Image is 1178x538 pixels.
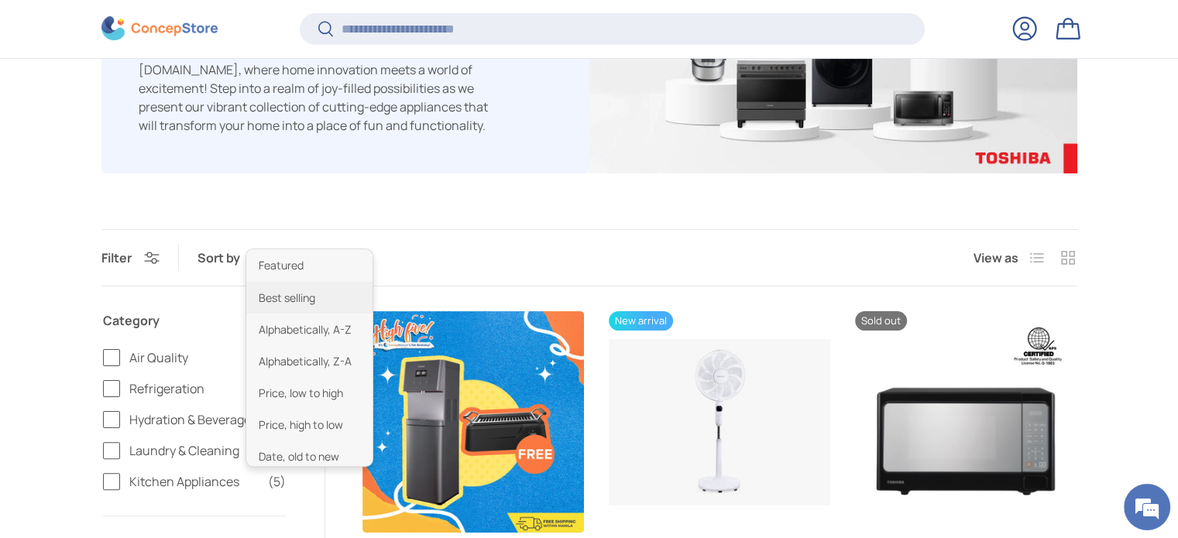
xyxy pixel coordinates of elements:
[103,311,261,330] span: Category
[855,311,1077,533] a: Toshiba 25L Digital Microwave Oven with Grill Function
[129,441,259,460] span: Laundry & Cleaning
[101,17,218,41] img: ConcepStore
[129,379,261,398] span: Refrigeration
[129,348,261,367] span: Air Quality
[974,248,1018,267] span: View as
[101,249,132,266] span: Filter
[129,472,259,491] span: Kitchen Appliances
[609,311,673,331] span: New arrival
[855,311,907,331] span: Sold out
[609,311,830,533] a: Toshiba Inverter Electric Fan with LED Display
[101,249,160,266] button: Filter
[139,42,503,135] p: Welcome to [PERSON_NAME]'s Appliance hub on [DOMAIN_NAME], where home innovation meets a world of...
[103,293,286,348] summary: Category
[249,245,366,272] button: Best selling
[362,311,584,533] a: Toshiba Black Bottom Loading UV Sterilization Water Dispenser
[268,472,286,491] span: (5)
[129,410,259,429] span: Hydration & Beverage
[197,248,249,267] label: Sort by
